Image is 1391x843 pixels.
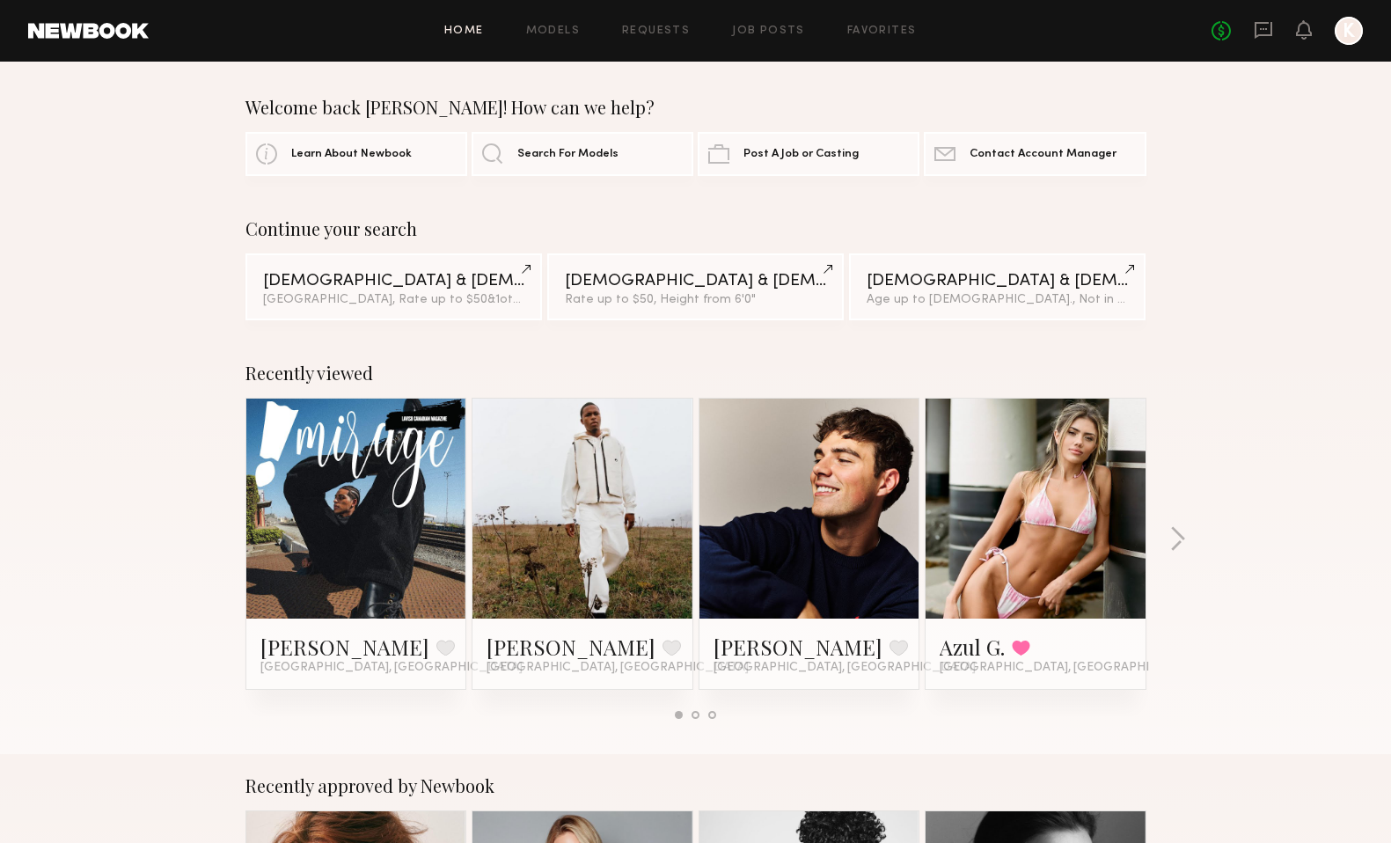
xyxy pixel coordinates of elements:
[924,132,1146,176] a: Contact Account Manager
[940,661,1202,675] span: [GEOGRAPHIC_DATA], [GEOGRAPHIC_DATA]
[472,132,693,176] a: Search For Models
[622,26,690,37] a: Requests
[291,149,412,160] span: Learn About Newbook
[1335,17,1363,45] a: K
[245,97,1146,118] div: Welcome back [PERSON_NAME]! How can we help?
[714,661,976,675] span: [GEOGRAPHIC_DATA], [GEOGRAPHIC_DATA]
[245,132,467,176] a: Learn About Newbook
[867,294,1128,306] div: Age up to [DEMOGRAPHIC_DATA]., Not in [GEOGRAPHIC_DATA]
[444,26,484,37] a: Home
[743,149,859,160] span: Post A Job or Casting
[487,661,749,675] span: [GEOGRAPHIC_DATA], [GEOGRAPHIC_DATA]
[698,132,919,176] a: Post A Job or Casting
[245,363,1146,384] div: Recently viewed
[547,253,844,320] a: [DEMOGRAPHIC_DATA] & [DEMOGRAPHIC_DATA] ModelsRate up to $50, Height from 6'0"
[487,633,655,661] a: [PERSON_NAME]
[867,273,1128,290] div: [DEMOGRAPHIC_DATA] & [DEMOGRAPHIC_DATA] Models
[245,218,1146,239] div: Continue your search
[263,294,524,306] div: [GEOGRAPHIC_DATA], Rate up to $50
[517,149,619,160] span: Search For Models
[260,633,429,661] a: [PERSON_NAME]
[487,294,563,305] span: & 1 other filter
[263,273,524,290] div: [DEMOGRAPHIC_DATA] & [DEMOGRAPHIC_DATA] Models
[565,294,826,306] div: Rate up to $50, Height from 6'0"
[245,253,542,320] a: [DEMOGRAPHIC_DATA] & [DEMOGRAPHIC_DATA] Models[GEOGRAPHIC_DATA], Rate up to $50&1other filter
[970,149,1116,160] span: Contact Account Manager
[526,26,580,37] a: Models
[565,273,826,290] div: [DEMOGRAPHIC_DATA] & [DEMOGRAPHIC_DATA] Models
[847,26,917,37] a: Favorites
[940,633,1005,661] a: Azul G.
[260,661,523,675] span: [GEOGRAPHIC_DATA], [GEOGRAPHIC_DATA]
[714,633,882,661] a: [PERSON_NAME]
[732,26,805,37] a: Job Posts
[849,253,1146,320] a: [DEMOGRAPHIC_DATA] & [DEMOGRAPHIC_DATA] ModelsAge up to [DEMOGRAPHIC_DATA]., Not in [GEOGRAPHIC_D...
[245,775,1146,796] div: Recently approved by Newbook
